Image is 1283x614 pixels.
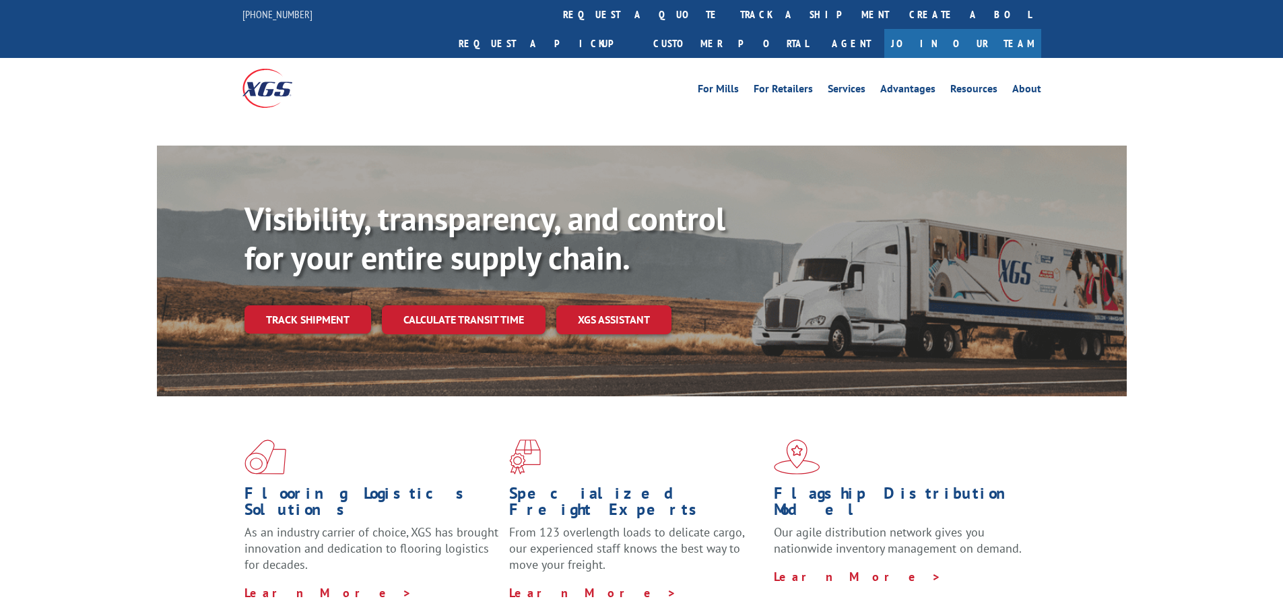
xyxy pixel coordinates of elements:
[1012,84,1041,98] a: About
[242,7,312,21] a: [PHONE_NUMBER]
[509,524,764,584] p: From 123 overlength loads to delicate cargo, our experienced staff knows the best way to move you...
[509,439,541,474] img: xgs-icon-focused-on-flooring-red
[449,29,643,58] a: Request a pickup
[244,585,412,601] a: Learn More >
[698,84,739,98] a: For Mills
[643,29,818,58] a: Customer Portal
[244,485,499,524] h1: Flooring Logistics Solutions
[880,84,935,98] a: Advantages
[818,29,884,58] a: Agent
[950,84,997,98] a: Resources
[244,197,725,278] b: Visibility, transparency, and control for your entire supply chain.
[884,29,1041,58] a: Join Our Team
[556,305,671,334] a: XGS ASSISTANT
[774,524,1022,556] span: Our agile distribution network gives you nationwide inventory management on demand.
[774,439,820,474] img: xgs-icon-flagship-distribution-model-red
[754,84,813,98] a: For Retailers
[509,485,764,524] h1: Specialized Freight Experts
[774,569,942,584] a: Learn More >
[828,84,865,98] a: Services
[509,585,677,601] a: Learn More >
[244,439,286,474] img: xgs-icon-total-supply-chain-intelligence-red
[382,305,546,334] a: Calculate transit time
[774,485,1028,524] h1: Flagship Distribution Model
[244,305,371,334] a: Track shipment
[244,524,498,572] span: As an industry carrier of choice, XGS has brought innovation and dedication to flooring logistics...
